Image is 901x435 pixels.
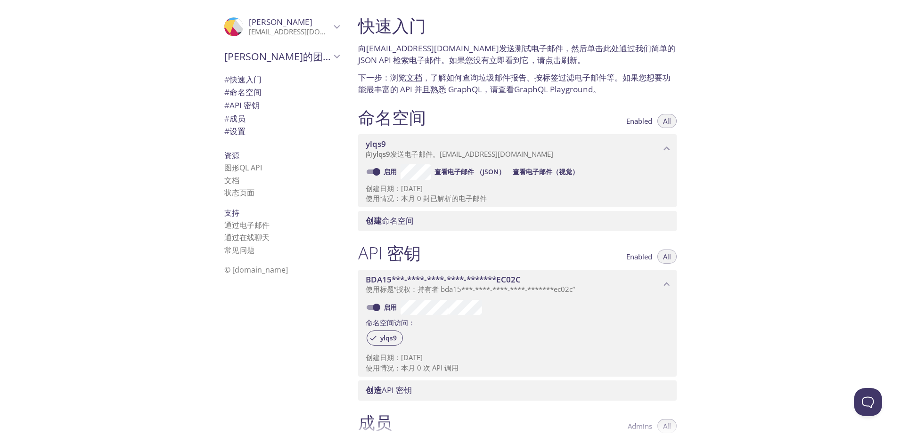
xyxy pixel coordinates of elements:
span: © [DOMAIN_NAME] [224,265,288,275]
span: 快速入门 [224,74,262,85]
div: 俞的团队 [217,44,347,69]
a: 启用 [382,303,401,312]
div: 命名空间 [217,86,347,99]
p: 下一步：浏览 ，了解如何查询垃圾邮件报告、按标签过滤电子邮件等。如果您想要功能最丰富的 API 并且熟悉 GraphQL，请查看 。 [358,72,677,96]
span: 创造 [366,385,382,395]
button: 查看电子邮件（视觉） [509,164,582,179]
button: All [657,419,677,433]
div: 创建 API 密钥 [358,380,677,400]
h1: 命名空间 [358,107,426,128]
p: [EMAIL_ADDRESS][DOMAIN_NAME] [249,27,331,37]
p: 使用情况：本月 0 封已解析的电子邮件 [366,193,669,203]
span: # [224,87,229,97]
span: [PERSON_NAME]的团队 [224,50,331,63]
div: 创建命名空间 [358,211,677,231]
iframe: Help Scout Beacon - Open [854,388,882,416]
span: [PERSON_NAME] [249,16,312,27]
div: ylqs9 命名空间 [358,134,677,163]
div: API 密钥 [217,99,347,112]
p: 向 发送测试电子邮件，然后单击 通过我们简单的 JSON API 检索电子邮件。如果您没有立即看到它，请点击刷新。 [358,42,677,66]
a: [EMAIL_ADDRESS][DOMAIN_NAME] [366,43,499,54]
button: Enabled [621,250,658,264]
span: # [224,100,229,111]
a: 通过在线聊天 [224,232,270,242]
span: ylqs9 [375,334,402,342]
span: ylqs9 [366,138,386,149]
p: 使用情况：本月 0 次 API 调用 [366,363,669,373]
span: 创建 [366,215,382,226]
h1: 成员 [358,412,392,433]
button: Admins [622,419,658,433]
span: # [224,113,229,124]
a: 图形QL API [224,162,262,173]
a: 文档 [224,175,239,185]
span: ylqs9 [373,149,390,159]
a: 状态页面 [224,187,254,198]
span: 支持 [224,208,239,218]
label: 命名空间访问： [366,315,415,329]
a: 启用 [382,167,401,176]
h1: API 密钥 [358,242,421,264]
span: 查看电子邮件 （JSON） [434,166,505,177]
button: All [657,114,677,128]
span: 设置 [224,126,246,137]
a: GraphQL Playground [514,84,593,95]
button: All [657,250,677,264]
span: 查看电子邮件（视觉） [513,166,579,177]
a: 常见问题 [224,245,254,255]
div: 快速入门 [217,73,347,86]
a: 文档 [406,72,422,83]
span: 命名空间 [366,215,414,226]
h1: 快速入门 [358,15,677,36]
span: API 密钥 [366,385,412,395]
span: 资源 [224,150,239,161]
div: ylqs9 [367,330,403,346]
div: 于涵 [217,11,347,42]
p: 创建日期：[DATE] [366,184,669,193]
button: 查看电子邮件 （JSON） [431,164,509,179]
span: 向 发送电子邮件。[EMAIL_ADDRESS][DOMAIN_NAME] [366,149,553,159]
div: 团队设置 [217,125,347,138]
a: 此处 [603,43,619,54]
p: 创建日期：[DATE] [366,353,669,362]
span: # [224,74,229,85]
button: Enabled [621,114,658,128]
div: 成员 [217,112,347,125]
span: API 密钥 [224,100,260,111]
span: # [224,126,229,137]
a: 通过电子邮件 [224,220,270,230]
span: 命名空间 [224,87,262,97]
span: 成员 [224,113,246,124]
